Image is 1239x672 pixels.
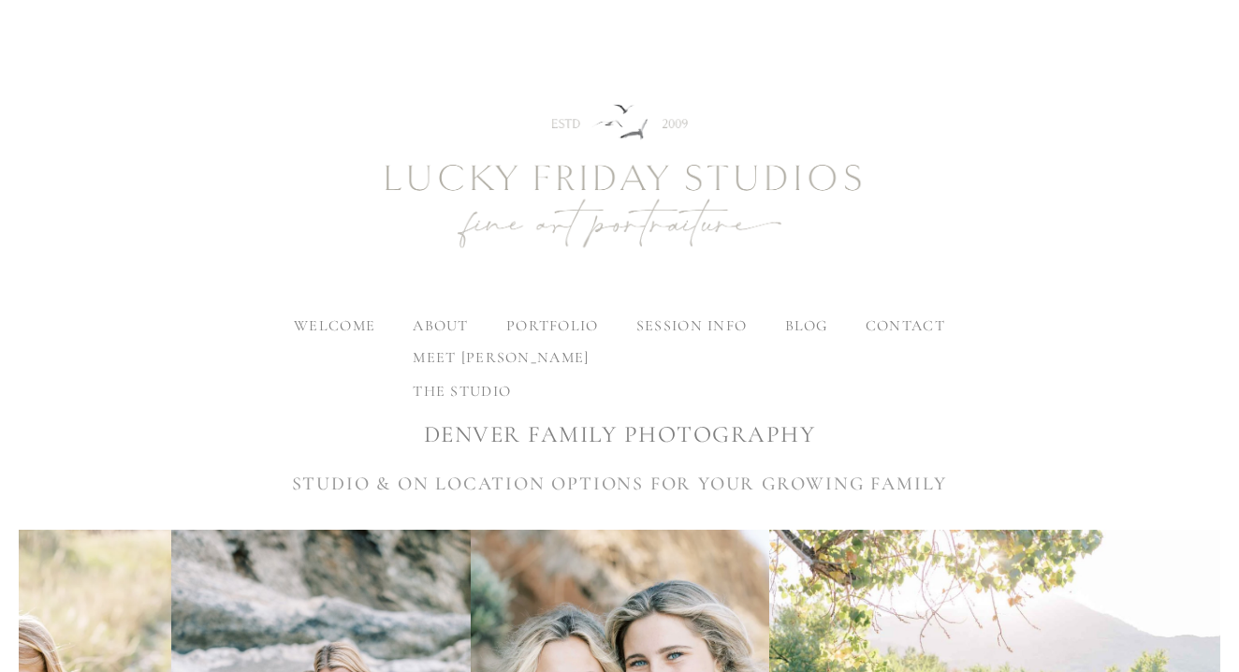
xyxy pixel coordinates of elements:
label: session info [636,316,747,335]
img: Newborn Photography Denver | Lucky Friday Studios [283,37,956,318]
a: contact [866,316,945,335]
h3: STUDIO & ON LOCATION OPTIONS FOR YOUR GROWING FAMILY [19,470,1220,498]
a: blog [785,316,828,335]
label: portfolio [506,316,599,335]
a: welcome [294,316,375,335]
h1: DENVER FAMILY PHOTOGRAPHY [19,418,1220,451]
span: the studio [413,382,511,401]
a: meet [PERSON_NAME] [398,341,604,374]
label: about [413,316,468,335]
span: meet [PERSON_NAME] [413,348,589,367]
a: the studio [398,374,604,408]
